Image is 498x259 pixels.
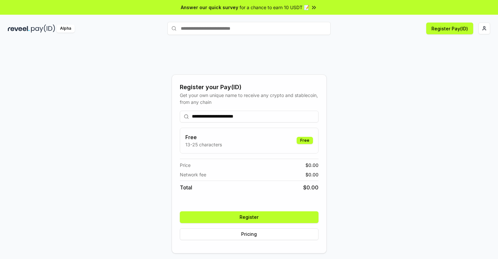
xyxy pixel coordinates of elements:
[180,228,319,240] button: Pricing
[305,171,319,178] span: $ 0.00
[56,24,75,33] div: Alpha
[181,4,238,11] span: Answer our quick survey
[303,184,319,191] span: $ 0.00
[31,24,55,33] img: pay_id
[180,184,192,191] span: Total
[180,171,206,178] span: Network fee
[297,137,313,144] div: Free
[8,24,30,33] img: reveel_dark
[180,211,319,223] button: Register
[185,133,222,141] h3: Free
[240,4,309,11] span: for a chance to earn 10 USDT 📝
[305,162,319,169] span: $ 0.00
[185,141,222,148] p: 13-25 characters
[180,83,319,92] div: Register your Pay(ID)
[426,23,473,34] button: Register Pay(ID)
[180,92,319,105] div: Get your own unique name to receive any crypto and stablecoin, from any chain
[180,162,191,169] span: Price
